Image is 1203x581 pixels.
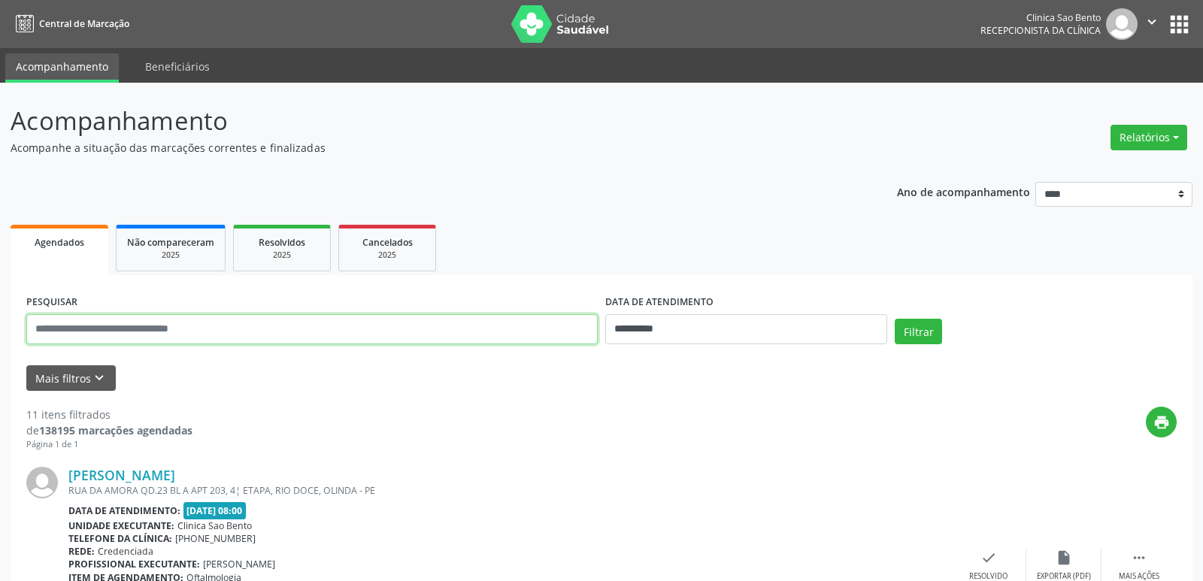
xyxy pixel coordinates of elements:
span: [PHONE_NUMBER] [175,532,256,545]
p: Ano de acompanhamento [897,182,1030,201]
span: Clinica Sao Bento [177,519,252,532]
div: 2025 [127,250,214,261]
div: Página 1 de 1 [26,438,192,451]
i: insert_drive_file [1056,549,1072,566]
span: [PERSON_NAME] [203,558,275,570]
button: Relatórios [1111,125,1187,150]
img: img [1106,8,1138,40]
strong: 138195 marcações agendadas [39,423,192,437]
a: Central de Marcação [11,11,129,36]
div: 2025 [350,250,425,261]
b: Unidade executante: [68,519,174,532]
button: Mais filtroskeyboard_arrow_down [26,365,116,392]
label: PESQUISAR [26,291,77,314]
a: Beneficiários [135,53,220,80]
button: apps [1166,11,1192,38]
span: Resolvidos [259,236,305,249]
span: Agendados [35,236,84,249]
label: DATA DE ATENDIMENTO [605,291,714,314]
i:  [1131,549,1147,566]
b: Data de atendimento: [68,504,180,517]
i: keyboard_arrow_down [91,370,108,386]
img: img [26,467,58,498]
button: Filtrar [895,319,942,344]
span: Recepcionista da clínica [980,24,1101,37]
span: [DATE] 08:00 [183,502,247,519]
span: Central de Marcação [39,17,129,30]
i:  [1144,14,1160,30]
button:  [1138,8,1166,40]
span: Cancelados [362,236,413,249]
div: 2025 [244,250,320,261]
p: Acompanhe a situação das marcações correntes e finalizadas [11,140,838,156]
a: Acompanhamento [5,53,119,83]
i: print [1153,414,1170,431]
b: Rede: [68,545,95,558]
i: check [980,549,997,566]
b: Profissional executante: [68,558,200,570]
button: print [1146,407,1177,437]
a: [PERSON_NAME] [68,467,175,483]
span: Credenciada [98,545,153,558]
span: Não compareceram [127,236,214,249]
div: 11 itens filtrados [26,407,192,422]
div: de [26,422,192,438]
div: RUA DA AMORA QD.23 BL A APT 203, 4¦ ETAPA, RIO DOCE, OLINDA - PE [68,484,951,497]
b: Telefone da clínica: [68,532,172,545]
div: Clinica Sao Bento [980,11,1101,24]
p: Acompanhamento [11,102,838,140]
